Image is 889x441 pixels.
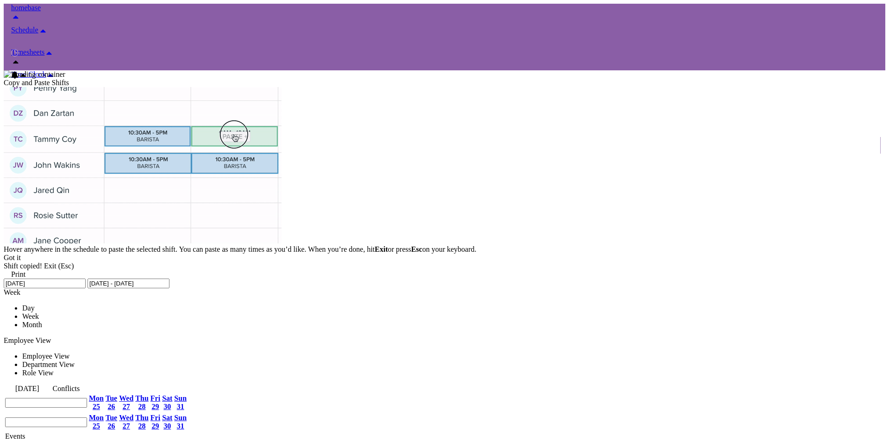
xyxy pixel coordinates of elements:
div: 28 [135,422,148,430]
span: Shift copied! [4,262,42,270]
div: Events [5,432,87,441]
div: Mon [89,414,104,422]
a: homebase [8,4,881,26]
a: Mon 25 [89,394,104,411]
a: Schedule [8,26,881,48]
li: Role View [22,369,885,377]
a: Sat 30 [162,394,172,411]
a: Wed 27 [119,414,133,430]
a: Sun 31 [174,414,187,430]
div: Fri [150,414,160,422]
div: Tue [106,414,117,422]
a: Wed 27 [119,394,133,411]
img: copy_mode_explainer.gif [4,87,282,243]
div: 25 [89,422,104,430]
li: Week [22,312,885,321]
div: Sun [174,394,187,403]
b: Esc [411,245,422,253]
div: 29 [150,422,160,430]
div: Week [4,288,885,297]
a: Mon 25 [89,414,104,430]
a: Exit (Esc) [44,262,74,270]
a: Sat 30 [162,414,172,430]
div: 29 [150,403,160,411]
div: 31 [174,403,187,411]
span: Timesheets [11,48,44,56]
div: 31 [174,422,187,430]
div: Copy and Paste Shifts [4,79,885,87]
a: Tue 26 [106,414,117,430]
div: Wed [119,394,133,403]
a: Fri 29 [150,394,160,411]
div: Thu [135,394,148,403]
div: 26 [106,403,117,411]
div: Hover anywhere in the schedule to paste the selected shift. You can paste as many times as you’d ... [4,245,885,254]
b: Exit [375,245,388,253]
span: Schedule [11,26,38,34]
img: Loading container [4,70,65,79]
div: Mon [89,394,104,403]
div: Thu [135,414,148,422]
div: 28 [135,403,148,411]
div: Sun [174,414,187,422]
div: 30 [162,403,172,411]
li: Day [22,304,885,312]
a: Fri 29 [150,414,160,430]
span: homebase [11,4,41,12]
li: Month [22,321,885,329]
div: Wed [119,414,133,422]
li: Employee View [22,352,885,360]
a: Got it [4,254,21,261]
li: Department View [22,360,885,369]
div: Sat [162,414,172,422]
div: 25 [89,403,104,411]
div: Sat [162,394,172,403]
div: 27 [119,422,133,430]
span: Print [11,270,25,278]
div: 26 [106,422,117,430]
a: Tue 26 [106,394,117,411]
span: Conflicts [53,385,80,392]
a: Thu 28 [135,414,148,430]
div: Tue [106,394,117,403]
div: Fri [150,394,160,403]
a: Thu 28 [135,394,148,411]
span: [DATE] [15,385,39,392]
div: 27 [119,403,133,411]
div: Employee View [4,336,885,345]
div: 30 [162,422,172,430]
a: Sun 31 [174,394,187,411]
